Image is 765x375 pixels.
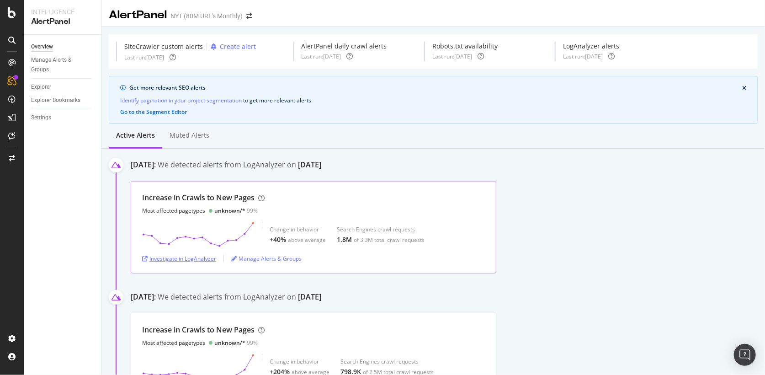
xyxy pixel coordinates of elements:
[740,83,749,93] button: close banner
[142,207,205,214] div: Most affected pagetypes
[298,292,321,302] div: [DATE]
[214,207,258,214] div: 99%
[31,55,95,75] a: Manage Alerts & Groups
[131,160,156,172] div: [DATE]:
[31,42,95,52] a: Overview
[31,96,95,105] a: Explorer Bookmarks
[354,236,425,244] div: of 3.3M total crawl requests
[131,292,156,304] div: [DATE]:
[109,76,758,124] div: info banner
[31,82,95,92] a: Explorer
[170,11,243,21] div: NYT (80M URL's Monthly)
[31,7,94,16] div: Intelligence
[142,251,216,266] button: Investigate in LogAnalyzer
[270,358,329,365] div: Change in behavior
[124,42,203,51] div: SiteCrawler custom alerts
[158,292,321,304] div: We detected alerts from LogAnalyzer on
[109,7,167,23] div: AlertPanel
[214,339,258,347] div: 99%
[120,109,187,115] button: Go to the Segment Editor
[31,16,94,27] div: AlertPanel
[142,193,255,203] div: Increase in Crawls to New Pages
[337,225,425,233] div: Search Engines crawl requests
[120,96,746,105] div: to get more relevant alerts .
[120,96,242,105] a: Identify pagination in your project segmentation
[31,96,80,105] div: Explorer Bookmarks
[734,344,756,366] div: Open Intercom Messenger
[142,255,216,262] a: Investigate in LogAnalyzer
[298,160,321,170] div: [DATE]
[288,236,326,244] div: above average
[31,42,53,52] div: Overview
[337,235,352,244] div: 1.8M
[158,160,321,172] div: We detected alerts from LogAnalyzer on
[142,339,205,347] div: Most affected pagetypes
[340,358,434,365] div: Search Engines crawl requests
[302,53,341,60] div: Last run: [DATE]
[231,255,302,262] a: Manage Alerts & Groups
[563,42,619,51] div: LogAnalyzer alerts
[116,131,155,140] div: Active alerts
[31,82,51,92] div: Explorer
[432,53,472,60] div: Last run: [DATE]
[214,339,245,347] div: unknown/*
[432,42,498,51] div: Robots.txt availability
[142,325,255,335] div: Increase in Crawls to New Pages
[31,113,95,123] a: Settings
[563,53,603,60] div: Last run: [DATE]
[124,54,164,61] div: Last run: [DATE]
[31,55,86,75] div: Manage Alerts & Groups
[270,225,326,233] div: Change in behavior
[170,131,209,140] div: Muted alerts
[270,235,286,244] div: +40%
[246,13,252,19] div: arrow-right-arrow-left
[31,113,51,123] div: Settings
[231,251,302,266] button: Manage Alerts & Groups
[214,207,245,214] div: unknown/*
[207,42,256,52] button: Create alert
[220,42,256,51] div: Create alert
[302,42,387,51] div: AlertPanel daily crawl alerts
[129,84,742,92] div: Get more relevant SEO alerts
